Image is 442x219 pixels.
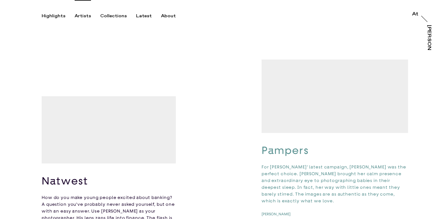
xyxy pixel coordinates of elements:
[425,25,432,50] a: [PERSON_NAME]
[262,212,291,216] span: [PERSON_NAME]
[262,163,408,204] p: For [PERSON_NAME]’ latest campaign, [PERSON_NAME] was the perfect choice. [PERSON_NAME] brought h...
[262,144,408,157] h3: Pampers
[161,13,176,19] div: About
[136,13,161,19] button: Latest
[161,13,185,19] button: About
[412,12,418,18] a: At
[42,175,176,188] h3: Natwest
[75,13,91,19] div: Artists
[100,13,136,19] button: Collections
[75,13,100,19] button: Artists
[100,13,127,19] div: Collections
[262,212,301,217] a: [PERSON_NAME]
[42,13,75,19] button: Highlights
[262,60,408,217] button: PampersFor [PERSON_NAME]’ latest campaign, [PERSON_NAME] was the perfect choice. [PERSON_NAME] br...
[42,13,65,19] div: Highlights
[136,13,152,19] div: Latest
[427,25,432,72] div: [PERSON_NAME]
